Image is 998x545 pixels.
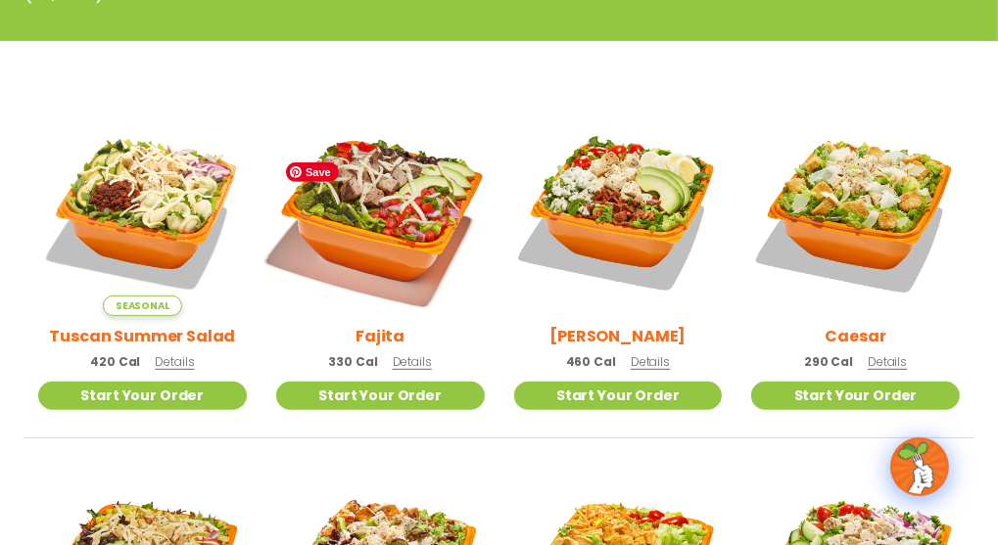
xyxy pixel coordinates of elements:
[868,353,907,370] span: Details
[751,382,960,410] a: Start Your Order
[286,162,339,182] span: Save
[804,353,853,371] span: 290 Cal
[38,382,247,410] a: Start Your Order
[38,108,247,316] img: Product photo for Tuscan Summer Salad
[826,324,886,348] h2: Caesar
[103,295,182,316] span: Seasonal
[549,324,686,348] h2: [PERSON_NAME]
[276,382,485,410] a: Start Your Order
[393,353,432,370] span: Details
[514,382,723,410] a: Start Your Order
[631,353,670,370] span: Details
[90,353,140,371] span: 420 Cal
[892,439,947,494] img: wpChatIcon
[49,324,235,348] h2: Tuscan Summer Salad
[751,108,960,316] img: Product photo for Caesar Salad
[155,353,194,370] span: Details
[566,353,616,371] span: 460 Cal
[514,108,723,316] img: Product photo for Cobb Salad
[328,353,377,371] span: 330 Cal
[356,324,404,348] h2: Fajita
[258,90,502,335] img: Product photo for Fajita Salad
